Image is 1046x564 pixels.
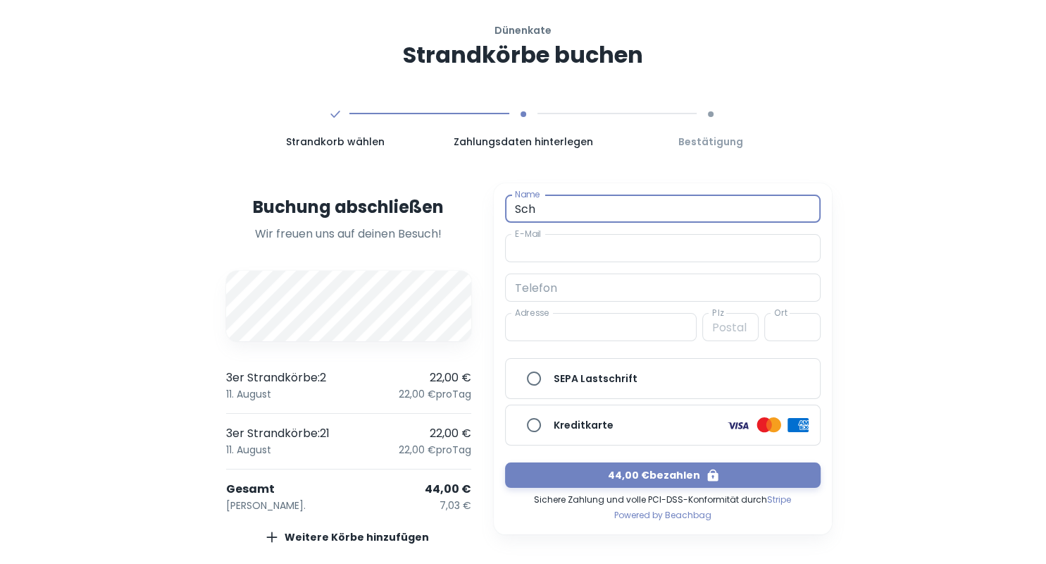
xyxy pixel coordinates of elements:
h6: Dünenkate [215,23,832,38]
p: 11. August [226,386,271,402]
h6: Kreditkarte [554,417,614,433]
p: 3er Strandkörbe : 2 [226,369,326,386]
a: Stripe [767,493,791,505]
label: Adresse [515,307,549,319]
h3: Strandkörbe buchen [215,38,832,72]
label: Name [515,188,540,200]
img: logo card [787,418,809,432]
input: Postal code [702,313,759,341]
label: Plz [712,307,724,319]
p: 3er Strandkörbe : 21 [226,425,330,442]
span: Strandkorb wählen [247,134,424,149]
h6: SEPA Lastschrift [554,371,637,386]
label: E-Mail [515,228,541,240]
p: 22,00 € [430,425,471,442]
span: Zahlungsdaten hinterlegen [435,134,611,149]
p: Gesamt [226,481,275,498]
img: logo card [757,417,782,434]
p: [PERSON_NAME]. [226,498,306,513]
span: Bestätigung [623,134,799,149]
p: 44,00 € [425,481,471,498]
a: Powered by Beachbag [614,506,711,523]
button: 44,00 €bezahlen [505,462,821,488]
p: Wir freuen uns auf deinen Besuch! [226,226,471,243]
span: Sichere Zahlung und volle PCI-DSS-Konformität durch [534,488,791,506]
span: Powered by Beachbag [614,509,711,521]
p: 11. August [226,442,271,458]
p: 22,00 € [430,369,471,386]
button: Weitere Körbe hinzufügen [226,525,471,550]
p: 7,03 € [440,498,471,513]
h4: Buchung abschließen [226,195,471,220]
p: 22,00 € pro Tag [399,442,471,458]
p: 22,00 € pro Tag [399,386,471,402]
img: logo card [726,417,751,434]
label: Ort [774,307,788,319]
